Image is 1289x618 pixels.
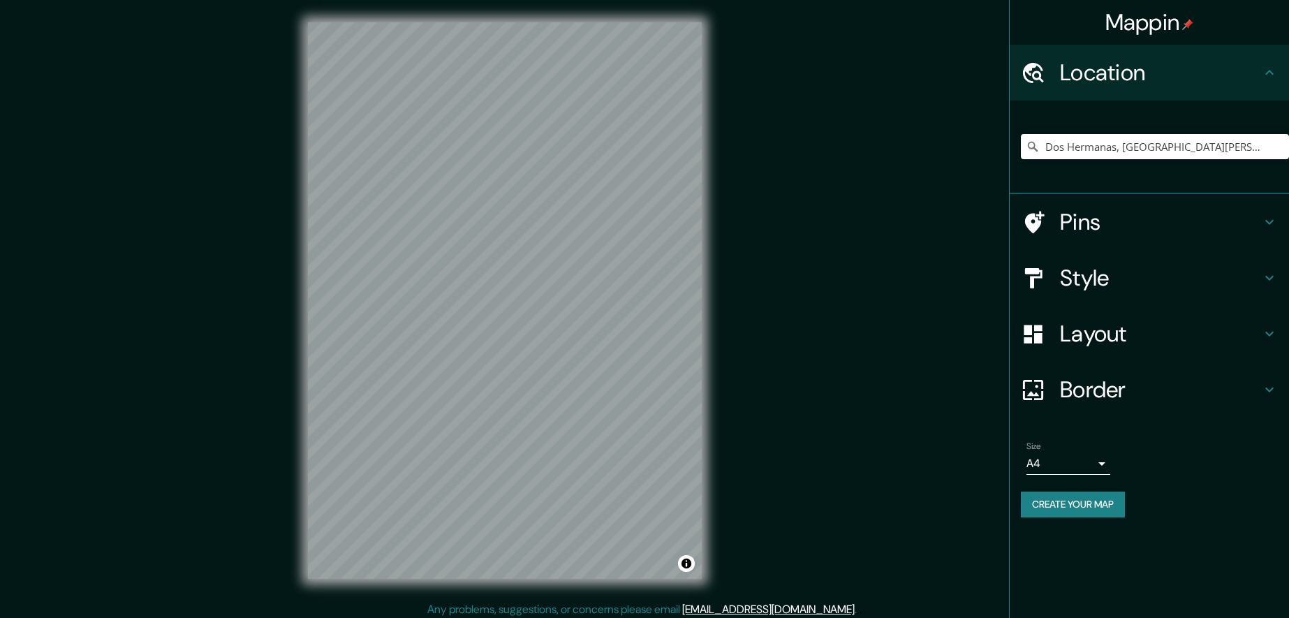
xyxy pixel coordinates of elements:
[1060,208,1261,236] h4: Pins
[1010,306,1289,362] div: Layout
[1010,250,1289,306] div: Style
[1060,264,1261,292] h4: Style
[1010,45,1289,101] div: Location
[1021,492,1125,517] button: Create your map
[1060,59,1261,87] h4: Location
[1182,19,1193,30] img: pin-icon.png
[1010,362,1289,418] div: Border
[1026,453,1110,475] div: A4
[1105,8,1194,36] h4: Mappin
[857,601,859,618] div: .
[1165,564,1274,603] iframe: Help widget launcher
[308,22,702,579] canvas: Map
[859,601,862,618] div: .
[1060,376,1261,404] h4: Border
[682,602,855,617] a: [EMAIL_ADDRESS][DOMAIN_NAME]
[1010,194,1289,250] div: Pins
[678,555,695,572] button: Toggle attribution
[1021,134,1289,159] input: Pick your city or area
[1026,441,1041,453] label: Size
[427,601,857,618] p: Any problems, suggestions, or concerns please email .
[1060,320,1261,348] h4: Layout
